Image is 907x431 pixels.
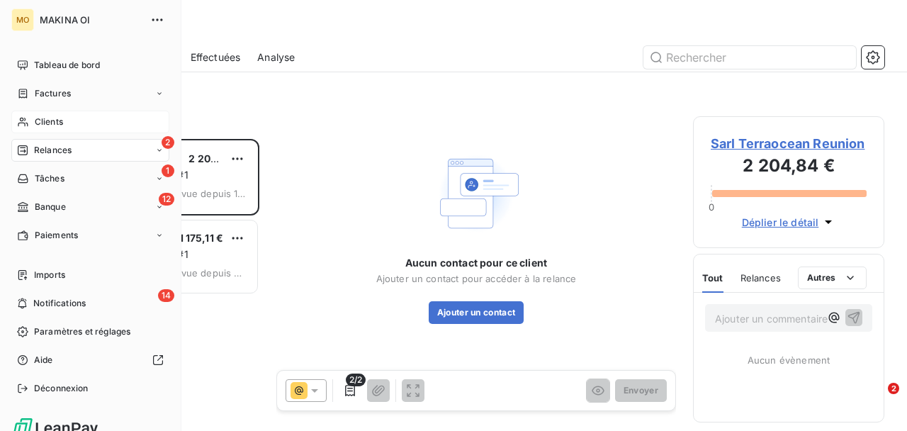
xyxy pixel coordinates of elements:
[431,148,522,239] img: Empty state
[35,87,71,100] span: Factures
[35,201,66,213] span: Banque
[158,289,174,302] span: 14
[34,382,89,395] span: Déconnexion
[34,325,130,338] span: Paramètres et réglages
[740,272,781,284] span: Relances
[35,172,64,185] span: Tâches
[166,267,246,279] span: prévue depuis 6 jours
[405,256,547,270] span: Aucun contact pour ce client
[643,46,856,69] input: Rechercher
[376,273,577,284] span: Ajouter un contact pour accéder à la relance
[709,201,714,213] span: 0
[429,301,524,324] button: Ajouter un contact
[615,379,667,402] button: Envoyer
[33,297,86,310] span: Notifications
[159,193,174,206] span: 12
[702,272,723,284] span: Tout
[191,50,241,65] span: Effectuées
[166,188,246,199] span: prévue depuis 11 jours
[188,152,243,164] span: 2 204,84 €
[711,134,867,153] span: Sarl Terraocean Reunion
[346,374,366,386] span: 2/2
[34,354,53,366] span: Aide
[179,232,224,244] span: 1 175,11 €
[162,136,174,149] span: 2
[162,164,174,177] span: 1
[859,383,893,417] iframe: Intercom live chat
[738,214,840,230] button: Déplier le détail
[257,50,295,65] span: Analyse
[34,59,100,72] span: Tableau de bord
[711,153,867,181] h3: 2 204,84 €
[34,269,65,281] span: Imports
[40,14,142,26] span: MAKINA OI
[35,116,63,128] span: Clients
[888,383,899,394] span: 2
[798,267,867,289] button: Autres
[34,144,72,157] span: Relances
[748,354,830,366] span: Aucun évènement
[742,215,819,230] span: Déplier le détail
[11,9,34,31] div: MO
[11,349,169,371] a: Aide
[35,229,78,242] span: Paiements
